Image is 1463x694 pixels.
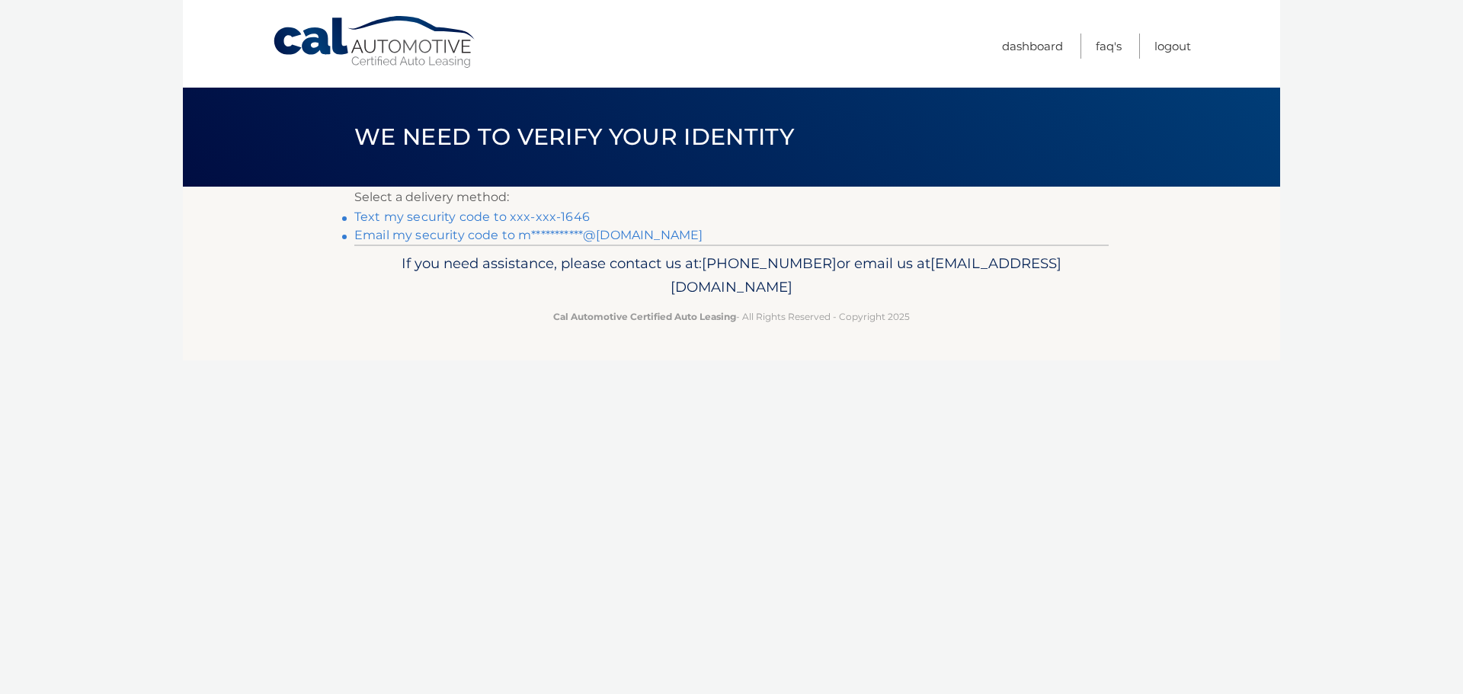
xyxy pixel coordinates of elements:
p: - All Rights Reserved - Copyright 2025 [364,309,1099,325]
a: FAQ's [1096,34,1122,59]
a: Logout [1154,34,1191,59]
a: Text my security code to xxx-xxx-1646 [354,209,590,224]
span: [PHONE_NUMBER] [702,254,837,272]
strong: Cal Automotive Certified Auto Leasing [553,311,736,322]
span: We need to verify your identity [354,123,794,151]
a: Dashboard [1002,34,1063,59]
a: Cal Automotive [272,15,478,69]
p: If you need assistance, please contact us at: or email us at [364,251,1099,300]
p: Select a delivery method: [354,187,1109,208]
